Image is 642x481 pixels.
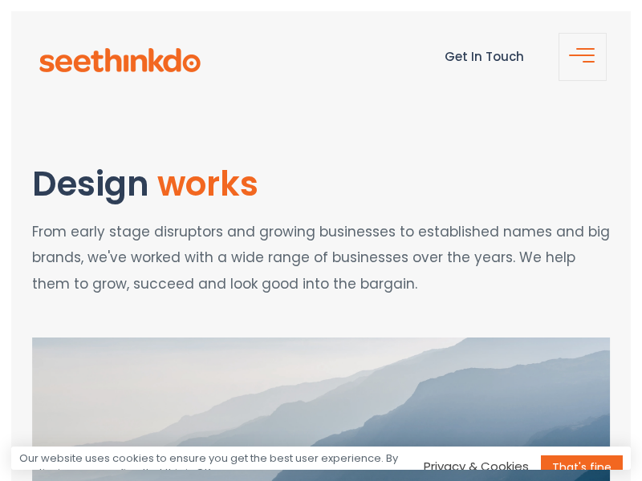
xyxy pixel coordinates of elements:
[157,160,258,208] span: works
[541,455,623,480] a: That's fine
[32,166,610,203] h1: Design works
[424,458,529,475] a: Privacy & Cookies
[32,219,610,297] p: From early stage disruptors and growing businesses to established names and big brands, we've wor...
[19,451,404,481] div: Our website uses cookies to ensure you get the best user experience. By continuing, you confirm t...
[39,48,201,72] img: see-think-do-logo.png
[32,160,149,208] span: Design
[445,48,524,65] a: Get In Touch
